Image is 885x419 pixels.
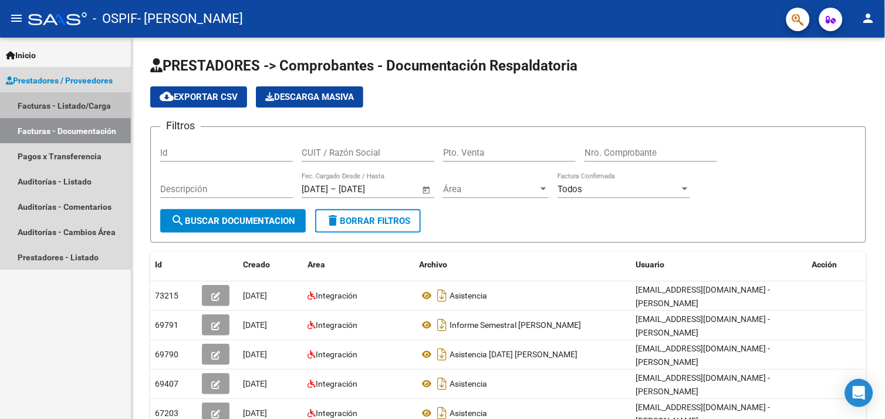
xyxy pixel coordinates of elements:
span: Borrar Filtros [326,216,410,226]
span: – [330,184,336,195]
span: Asistencia [450,408,487,418]
button: Descarga Masiva [256,86,363,108]
i: Descargar documento [434,286,450,305]
span: Inicio [6,49,36,62]
span: Id [155,260,162,269]
span: Área [443,184,538,195]
span: Asistencia [DATE] [PERSON_NAME] [450,350,577,359]
i: Descargar documento [434,345,450,364]
button: Exportar CSV [150,86,247,108]
span: 69790 [155,350,178,359]
span: PRESTADORES -> Comprobantes - Documentación Respaldatoria [150,58,577,74]
span: [EMAIL_ADDRESS][DOMAIN_NAME] - [PERSON_NAME] [636,344,771,367]
i: Descargar documento [434,374,450,393]
h3: Filtros [160,118,201,134]
button: Borrar Filtros [315,209,421,233]
button: Buscar Documentacion [160,209,306,233]
mat-icon: delete [326,213,340,227]
span: Todos [558,184,582,195]
span: Asistencia [450,379,487,388]
span: Area [308,260,325,269]
span: [DATE] [243,291,267,300]
span: Prestadores / Proveedores [6,74,113,87]
span: [EMAIL_ADDRESS][DOMAIN_NAME] - [PERSON_NAME] [636,285,771,308]
datatable-header-cell: Archivo [414,252,631,277]
datatable-header-cell: Acción [808,252,866,277]
span: Integración [316,291,357,300]
div: Open Intercom Messenger [845,379,873,407]
span: 67203 [155,408,178,418]
span: [DATE] [243,320,267,330]
span: 69791 [155,320,178,330]
span: 73215 [155,291,178,300]
mat-icon: search [171,213,185,227]
span: Acción [812,260,837,269]
span: Integración [316,320,357,330]
span: [DATE] [243,408,267,418]
input: Fecha fin [339,184,396,195]
button: Open calendar [420,183,434,197]
span: Usuario [636,260,665,269]
span: 69407 [155,379,178,388]
i: Descargar documento [434,316,450,334]
span: [EMAIL_ADDRESS][DOMAIN_NAME] - [PERSON_NAME] [636,314,771,337]
span: - OSPIF [93,6,137,32]
span: Exportar CSV [160,92,238,102]
datatable-header-cell: Usuario [631,252,808,277]
span: Creado [243,260,270,269]
mat-icon: cloud_download [160,89,174,103]
datatable-header-cell: Creado [238,252,303,277]
app-download-masive: Descarga masiva de comprobantes (adjuntos) [256,86,363,108]
span: [DATE] [243,350,267,359]
span: [EMAIL_ADDRESS][DOMAIN_NAME] - [PERSON_NAME] [636,373,771,396]
input: Fecha inicio [302,184,328,195]
span: Integración [316,408,357,418]
datatable-header-cell: Area [303,252,414,277]
span: Archivo [419,260,447,269]
span: Integración [316,379,357,388]
span: Buscar Documentacion [171,216,295,226]
span: Integración [316,350,357,359]
mat-icon: person [862,11,876,25]
span: Descarga Masiva [265,92,354,102]
span: [DATE] [243,379,267,388]
span: Asistencia [450,291,487,300]
span: Informe Semestral [PERSON_NAME] [450,320,581,330]
span: - [PERSON_NAME] [137,6,243,32]
mat-icon: menu [9,11,23,25]
datatable-header-cell: Id [150,252,197,277]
